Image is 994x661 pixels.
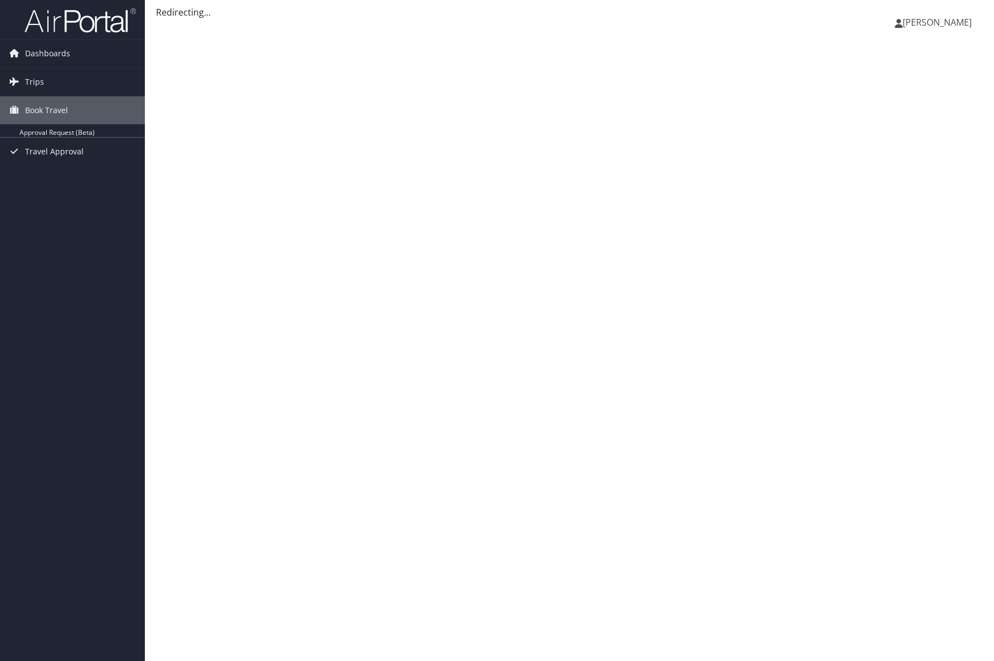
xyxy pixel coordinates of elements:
[25,7,136,33] img: airportal-logo.png
[25,138,84,166] span: Travel Approval
[895,6,983,39] a: [PERSON_NAME]
[903,16,972,28] span: [PERSON_NAME]
[25,40,70,67] span: Dashboards
[25,96,68,124] span: Book Travel
[25,68,44,96] span: Trips
[156,6,983,19] div: Redirecting...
